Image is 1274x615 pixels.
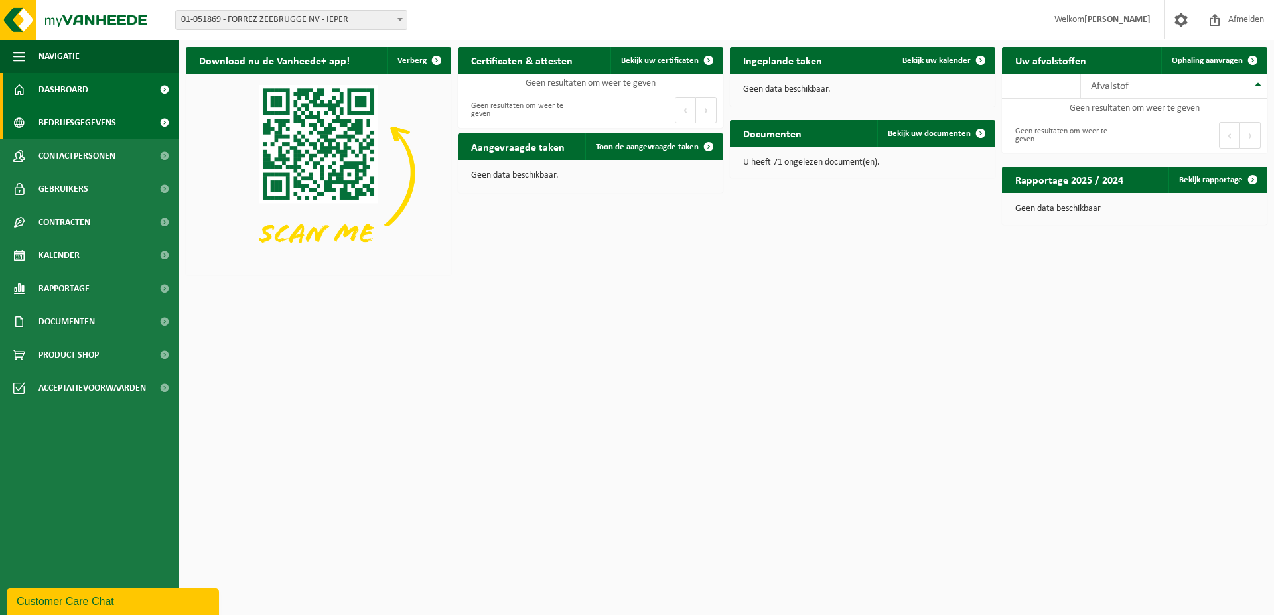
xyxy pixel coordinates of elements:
[387,47,450,74] button: Verberg
[1009,121,1128,150] div: Geen resultaten om weer te geven
[743,158,982,167] p: U heeft 71 ongelezen document(en).
[175,10,407,30] span: 01-051869 - FORREZ ZEEBRUGGE NV - IEPER
[38,206,90,239] span: Contracten
[38,73,88,106] span: Dashboard
[1002,47,1099,73] h2: Uw afvalstoffen
[458,133,578,159] h2: Aangevraagde taken
[902,56,971,65] span: Bekijk uw kalender
[596,143,699,151] span: Toon de aangevraagde taken
[38,172,88,206] span: Gebruikers
[675,97,696,123] button: Previous
[1015,204,1254,214] p: Geen data beschikbaar
[1161,47,1266,74] a: Ophaling aanvragen
[464,96,584,125] div: Geen resultaten om weer te geven
[1219,122,1240,149] button: Previous
[38,272,90,305] span: Rapportage
[1240,122,1261,149] button: Next
[38,338,99,372] span: Product Shop
[1002,167,1137,192] h2: Rapportage 2025 / 2024
[7,586,222,615] iframe: chat widget
[1002,99,1267,117] td: Geen resultaten om weer te geven
[1084,15,1151,25] strong: [PERSON_NAME]
[471,171,710,180] p: Geen data beschikbaar.
[186,47,363,73] h2: Download nu de Vanheede+ app!
[1091,81,1129,92] span: Afvalstof
[458,47,586,73] h2: Certificaten & attesten
[1172,56,1243,65] span: Ophaling aanvragen
[585,133,722,160] a: Toon de aangevraagde taken
[38,106,116,139] span: Bedrijfsgegevens
[696,97,717,123] button: Next
[38,372,146,405] span: Acceptatievoorwaarden
[38,40,80,73] span: Navigatie
[38,305,95,338] span: Documenten
[38,239,80,272] span: Kalender
[888,129,971,138] span: Bekijk uw documenten
[458,74,723,92] td: Geen resultaten om weer te geven
[38,139,115,172] span: Contactpersonen
[610,47,722,74] a: Bekijk uw certificaten
[186,74,451,273] img: Download de VHEPlus App
[730,120,815,146] h2: Documenten
[621,56,699,65] span: Bekijk uw certificaten
[397,56,427,65] span: Verberg
[892,47,994,74] a: Bekijk uw kalender
[743,85,982,94] p: Geen data beschikbaar.
[730,47,835,73] h2: Ingeplande taken
[1168,167,1266,193] a: Bekijk rapportage
[176,11,407,29] span: 01-051869 - FORREZ ZEEBRUGGE NV - IEPER
[877,120,994,147] a: Bekijk uw documenten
